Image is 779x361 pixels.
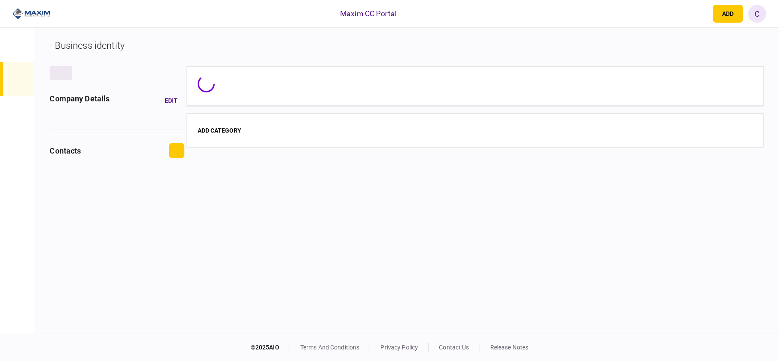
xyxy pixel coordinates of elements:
[748,5,766,23] button: C
[158,93,184,108] button: Edit
[490,344,529,351] a: release notes
[340,8,397,19] div: Maxim CC Portal
[50,145,81,157] div: contacts
[251,343,290,352] div: © 2025 AIO
[690,5,708,23] button: open notifications list
[198,127,241,134] button: add category
[300,344,360,351] a: terms and conditions
[50,93,110,108] div: company details
[380,344,418,351] a: privacy policy
[12,7,50,20] img: client company logo
[50,38,124,53] div: - Business identity
[439,344,469,351] a: contact us
[713,5,743,23] button: open adding identity options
